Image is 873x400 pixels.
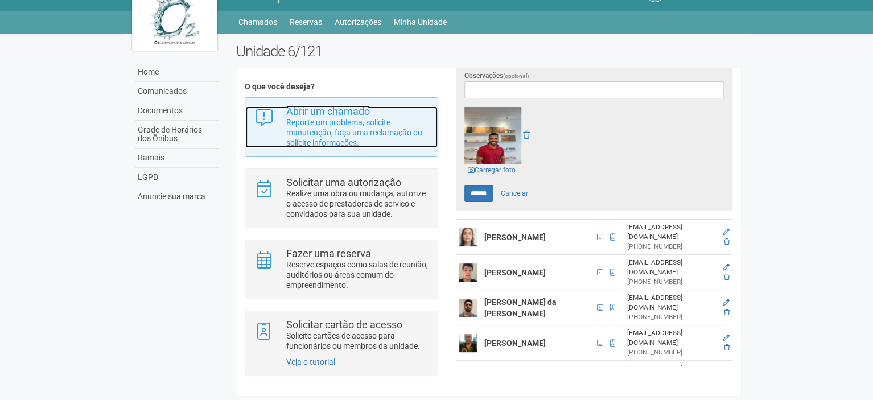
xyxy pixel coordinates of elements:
div: [EMAIL_ADDRESS][DOMAIN_NAME] [627,258,713,277]
img: user.png [459,228,477,246]
a: Home [135,63,219,82]
strong: Solicitar uma autorização [286,176,401,188]
h2: Unidade 6/121 [236,43,741,60]
label: Observações [464,71,529,81]
strong: Fazer uma reserva [286,248,371,259]
div: [EMAIL_ADDRESS][DOMAIN_NAME] [627,222,713,242]
a: Editar membro [723,334,730,342]
a: Grade de Horários dos Ônibus [135,121,219,149]
div: [PHONE_NUMBER] [627,312,713,322]
a: Excluir membro [724,273,730,281]
p: Solicite cartões de acesso para funcionários ou membros da unidade. [286,331,429,351]
a: Solicitar cartão de acesso Solicite cartões de acesso para funcionários ou membros da unidade. [254,320,429,351]
a: Editar membro [723,263,730,271]
a: Minha Unidade [394,14,447,30]
a: Excluir membro [724,308,730,316]
strong: [PERSON_NAME] da [PERSON_NAME] [484,298,557,318]
a: Solicitar uma autorização Realize uma obra ou mudança, autorize o acesso de prestadores de serviç... [254,178,429,219]
p: Reporte um problema, solicite manutenção, faça uma reclamação ou solicite informações. [286,117,429,148]
div: [EMAIL_ADDRESS][DOMAIN_NAME] [627,364,713,383]
div: [EMAIL_ADDRESS][DOMAIN_NAME] [627,293,713,312]
div: [PHONE_NUMBER] [627,348,713,357]
a: Ramais [135,149,219,168]
strong: [PERSON_NAME] [484,268,546,277]
a: LGPD [135,168,219,187]
a: Chamados [238,14,277,30]
a: Excluir membro [724,238,730,246]
h4: O que você deseja? [245,83,438,91]
div: [PHONE_NUMBER] [627,277,713,287]
a: Carregar foto [464,164,519,176]
span: (opcional) [503,73,529,79]
a: Comunicados [135,82,219,101]
img: GetFile [464,107,521,164]
p: Reserve espaços como salas de reunião, auditórios ou áreas comum do empreendimento. [286,259,429,290]
a: Documentos [135,101,219,121]
a: Fazer uma reserva Reserve espaços como salas de reunião, auditórios ou áreas comum do empreendime... [254,249,429,290]
img: user.png [459,263,477,282]
strong: [PERSON_NAME] [484,233,546,242]
div: [EMAIL_ADDRESS][DOMAIN_NAME] [627,328,713,348]
a: Editar membro [723,299,730,307]
strong: Abrir um chamado [286,105,370,117]
a: Excluir membro [724,344,730,352]
a: Cancelar [495,185,534,202]
a: Veja o tutorial [286,357,335,366]
a: Autorizações [335,14,381,30]
a: Editar membro [723,228,730,236]
img: user.png [459,299,477,317]
div: [PHONE_NUMBER] [627,242,713,251]
a: Reservas [290,14,322,30]
img: user.png [459,334,477,352]
a: Remover [523,130,530,139]
a: Abrir um chamado Reporte um problema, solicite manutenção, faça uma reclamação ou solicite inform... [254,106,429,148]
strong: [PERSON_NAME] [484,339,546,348]
a: Anuncie sua marca [135,187,219,206]
p: Realize uma obra ou mudança, autorize o acesso de prestadores de serviço e convidados para sua un... [286,188,429,219]
strong: Solicitar cartão de acesso [286,319,402,331]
